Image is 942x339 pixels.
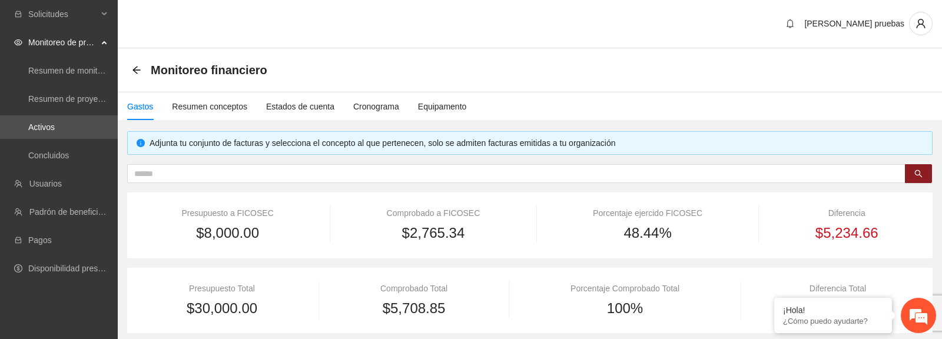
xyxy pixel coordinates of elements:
div: Minimizar ventana de chat en vivo [193,6,221,34]
span: arrow-left [132,65,141,75]
span: Estamos en línea. [68,106,162,225]
div: Presupuesto Total [141,282,303,295]
a: Resumen de proyectos aprobados [28,94,154,104]
div: Comprobado a FICOSEC [346,207,520,220]
span: $5,234.66 [815,222,878,244]
span: eye [14,38,22,46]
div: Gastos [127,100,153,113]
p: ¿Cómo puedo ayudarte? [783,317,883,325]
a: Concluidos [28,151,69,160]
div: Cronograma [353,100,399,113]
span: $2,765.34 [402,222,465,244]
span: 100% [607,297,643,320]
div: Comprobado Total [335,282,493,295]
a: Usuarios [29,179,62,188]
span: user [910,18,932,29]
div: Adjunta tu conjunto de facturas y selecciona el concepto al que pertenecen, solo se admiten factu... [150,137,923,149]
span: 48.44% [623,222,671,244]
span: info-circle [137,139,145,147]
textarea: Escriba su mensaje y pulse “Intro” [6,220,224,261]
div: Presupuesto a FICOSEC [141,207,314,220]
span: bell [781,19,799,28]
a: Resumen de monitoreo [28,66,114,75]
a: Pagos [28,235,52,245]
div: Diferencia Total [757,282,918,295]
span: $8,000.00 [196,222,259,244]
a: Disponibilidad presupuestal [28,264,129,273]
div: Porcentaje Comprobado Total [525,282,725,295]
button: bell [781,14,800,33]
div: Resumen conceptos [172,100,247,113]
span: Monitoreo financiero [151,61,267,79]
button: search [905,164,932,183]
div: Estados de cuenta [266,100,334,113]
a: Activos [28,122,55,132]
span: Monitoreo de proyectos [28,31,98,54]
span: search [914,169,923,179]
span: $5,708.85 [383,297,446,320]
div: Porcentaje ejercido FICOSEC [553,207,743,220]
div: Back [132,65,141,75]
a: Padrón de beneficiarios [29,207,116,217]
span: Solicitudes [28,2,98,26]
div: Chatee con nosotros ahora [61,60,198,75]
div: Equipamento [418,100,467,113]
span: inbox [14,10,22,18]
div: ¡Hola! [783,305,883,315]
span: $24,291.15 [802,297,873,320]
button: user [909,12,933,35]
div: Diferencia [775,207,918,220]
span: [PERSON_NAME] pruebas [804,19,904,28]
span: $30,000.00 [187,297,257,320]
